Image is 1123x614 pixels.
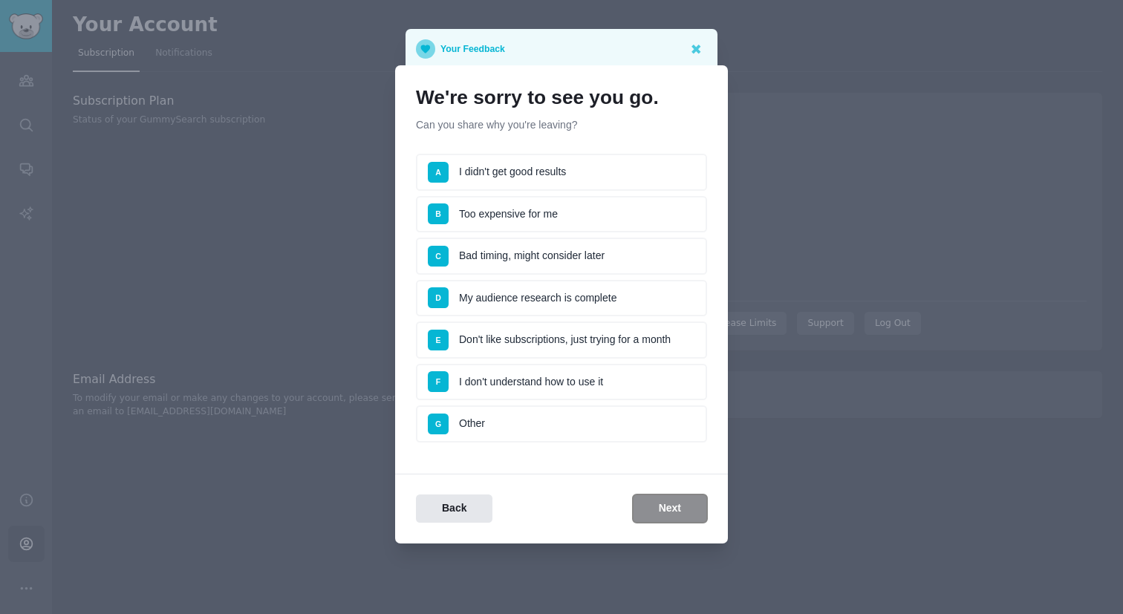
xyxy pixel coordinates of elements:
[435,168,441,177] span: A
[416,86,707,110] h1: We're sorry to see you go.
[435,336,440,344] span: E
[440,39,505,59] p: Your Feedback
[435,209,441,218] span: B
[416,117,707,133] p: Can you share why you're leaving?
[435,419,441,428] span: G
[416,494,492,523] button: Back
[435,293,441,302] span: D
[436,377,440,386] span: F
[435,252,441,261] span: C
